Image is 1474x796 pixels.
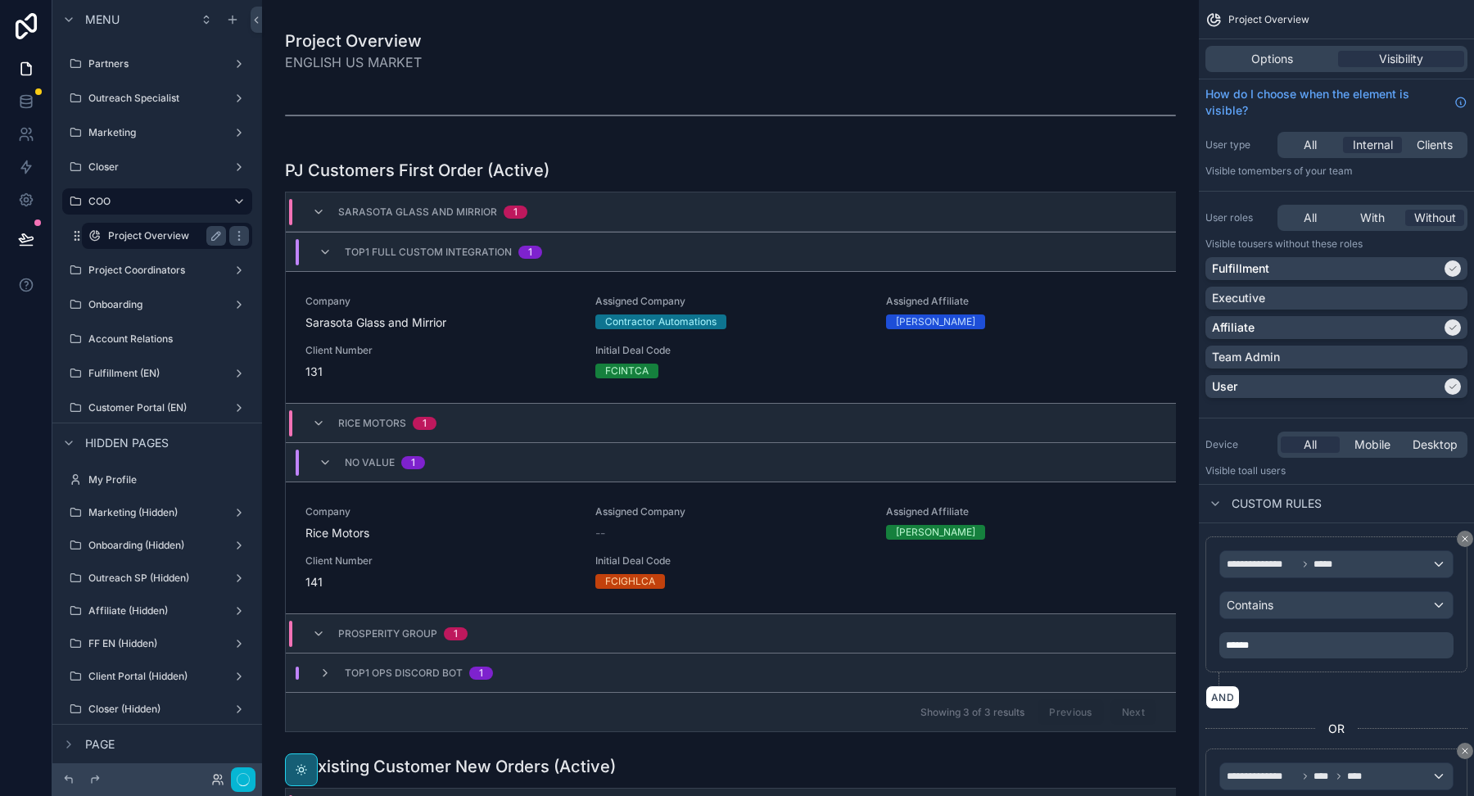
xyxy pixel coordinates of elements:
[1414,210,1456,226] span: Without
[88,572,226,585] label: Outreach SP (Hidden)
[88,126,226,139] label: Marketing
[62,120,252,146] a: Marketing
[1205,464,1467,477] p: Visible to
[62,532,252,559] a: Onboarding (Hidden)
[88,332,249,346] label: Account Relations
[88,670,226,683] label: Client Portal (Hidden)
[62,631,252,657] a: FF EN (Hidden)
[338,627,437,640] span: Prosperity Group
[62,663,252,690] a: Client Portal (Hidden)
[1205,685,1240,709] button: AND
[1219,591,1454,619] button: Contains
[1304,137,1317,153] span: All
[88,57,226,70] label: Partners
[62,51,252,77] a: Partners
[62,326,252,352] a: Account Relations
[88,473,249,486] label: My Profile
[85,11,120,28] span: Menu
[62,598,252,624] a: Affiliate (Hidden)
[88,506,226,519] label: Marketing (Hidden)
[88,539,226,552] label: Onboarding (Hidden)
[88,637,226,650] label: FF EN (Hidden)
[62,395,252,421] a: Customer Portal (EN)
[338,417,406,430] span: Rice Motors
[1328,721,1345,737] span: OR
[88,298,226,311] label: Onboarding
[62,696,252,722] a: Closer (Hidden)
[411,456,415,469] div: 1
[108,229,219,242] label: Project Overview
[62,154,252,180] a: Closer
[1212,319,1255,336] p: Affiliate
[1205,438,1271,451] label: Device
[1417,137,1453,153] span: Clients
[1232,495,1322,512] span: Custom rules
[1212,290,1265,306] p: Executive
[88,367,226,380] label: Fulfillment (EN)
[1353,137,1393,153] span: Internal
[82,223,252,249] a: Project Overview
[1212,260,1269,277] p: Fulfillment
[62,565,252,591] a: Outreach SP (Hidden)
[1354,436,1390,453] span: Mobile
[1304,436,1317,453] span: All
[1212,378,1237,395] p: User
[1247,464,1286,477] span: all users
[423,417,427,430] div: 1
[62,292,252,318] a: Onboarding
[345,246,512,259] span: TOP1 Full Custom Integration
[1413,436,1458,453] span: Desktop
[1228,13,1309,26] span: Project Overview
[88,264,226,277] label: Project Coordinators
[345,667,463,680] span: TOP1 OPS DISCORD BOT
[85,736,115,753] span: Page
[454,627,458,640] div: 1
[1205,138,1271,152] label: User type
[1205,86,1448,119] span: How do I choose when the element is visible?
[62,360,252,387] a: Fulfillment (EN)
[1205,211,1271,224] label: User roles
[88,604,226,617] label: Affiliate (Hidden)
[62,188,252,215] a: COO
[528,246,532,259] div: 1
[62,257,252,283] a: Project Coordinators
[1247,165,1353,177] span: Members of your team
[88,703,226,716] label: Closer (Hidden)
[479,667,483,680] div: 1
[1205,165,1467,178] p: Visible to
[62,467,252,493] a: My Profile
[1360,210,1385,226] span: With
[920,706,1024,719] span: Showing 3 of 3 results
[1227,597,1273,613] span: Contains
[1247,237,1363,250] span: Users without these roles
[345,456,395,469] span: No value
[513,206,518,219] div: 1
[1379,51,1423,67] span: Visibility
[1205,237,1467,251] p: Visible to
[62,500,252,526] a: Marketing (Hidden)
[88,161,226,174] label: Closer
[62,85,252,111] a: Outreach Specialist
[1251,51,1293,67] span: Options
[1212,349,1280,365] p: Team Admin
[88,401,226,414] label: Customer Portal (EN)
[1205,86,1467,119] a: How do I choose when the element is visible?
[338,206,497,219] span: Sarasota Glass and Mirrior
[88,195,219,208] label: COO
[1304,210,1317,226] span: All
[85,435,169,451] span: Hidden pages
[88,92,226,105] label: Outreach Specialist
